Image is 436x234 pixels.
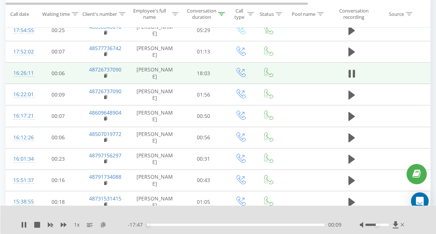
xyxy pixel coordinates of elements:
[129,84,181,105] td: [PERSON_NAME]
[336,8,372,20] div: Conversation recording
[89,66,121,73] a: 48726737090
[89,173,121,180] a: 48791734088
[129,105,181,127] td: [PERSON_NAME]
[13,66,28,80] div: 16:26:11
[146,223,149,226] div: Accessibility label
[35,41,81,62] td: 00:07
[181,41,227,62] td: 01:13
[129,148,181,170] td: [PERSON_NAME]
[129,8,170,20] div: Employee's full name
[89,152,121,159] a: 48797156297
[89,109,121,116] a: 48609648904
[13,195,28,209] div: 15:38:55
[89,195,121,202] a: 48731531415
[35,84,81,105] td: 00:09
[411,192,429,210] div: Open Intercom Messenger
[129,127,181,148] td: [PERSON_NAME]
[13,23,28,38] div: 17:54:55
[13,173,28,188] div: 15:51:37
[129,20,181,41] td: [PERSON_NAME]
[328,221,341,228] span: 00:09
[128,221,146,228] span: - 17:47
[35,148,81,170] td: 00:23
[129,41,181,62] td: [PERSON_NAME]
[89,88,121,95] a: 48726737090
[376,223,379,226] div: Accessibility label
[292,11,315,17] div: Pool name
[260,11,274,17] div: Status
[187,8,216,20] div: Conversation duration
[129,63,181,84] td: [PERSON_NAME]
[42,11,70,17] div: Waiting time
[181,170,227,191] td: 00:43
[74,221,79,228] span: 1 x
[35,127,81,148] td: 00:06
[181,191,227,213] td: 01:05
[181,148,227,170] td: 00:31
[181,127,227,148] td: 00:56
[13,87,28,102] div: 16:22:01
[82,11,117,17] div: Client's number
[89,45,121,52] a: 48577736742
[13,45,28,59] div: 17:52:02
[10,11,29,17] div: Call date
[389,11,404,17] div: Source
[181,84,227,105] td: 01:56
[35,170,81,191] td: 00:16
[89,130,121,137] a: 48507019772
[35,105,81,127] td: 00:07
[13,152,28,166] div: 16:01:34
[181,63,227,84] td: 18:03
[129,170,181,191] td: [PERSON_NAME]
[13,109,28,123] div: 16:17:21
[35,20,81,41] td: 00:25
[35,63,81,84] td: 00:06
[129,191,181,213] td: [PERSON_NAME]
[35,191,81,213] td: 00:18
[233,8,245,20] div: Call type
[181,105,227,127] td: 00:50
[181,20,227,41] td: 05:29
[13,130,28,145] div: 16:12:26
